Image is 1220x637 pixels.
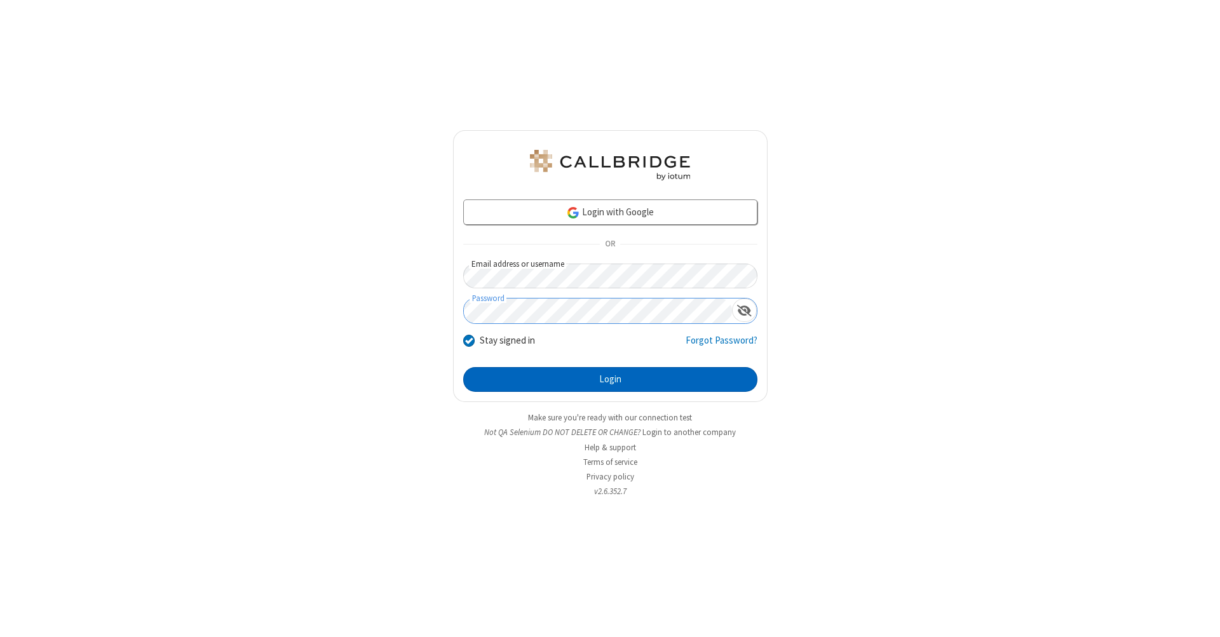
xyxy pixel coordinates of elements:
[463,264,757,288] input: Email address or username
[480,333,535,348] label: Stay signed in
[528,412,692,423] a: Make sure you're ready with our connection test
[463,367,757,392] button: Login
[732,298,757,322] div: Show password
[585,442,636,453] a: Help & support
[686,333,757,358] a: Forgot Password?
[464,298,732,323] input: Password
[453,485,768,497] li: v2.6.352.7
[583,457,637,467] a: Terms of service
[463,199,757,225] a: Login with Google
[566,206,580,220] img: google-icon.png
[642,426,736,438] button: Login to another company
[586,471,634,482] a: Privacy policy
[453,426,768,438] li: Not QA Selenium DO NOT DELETE OR CHANGE?
[600,236,620,253] span: OR
[527,150,693,180] img: QA Selenium DO NOT DELETE OR CHANGE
